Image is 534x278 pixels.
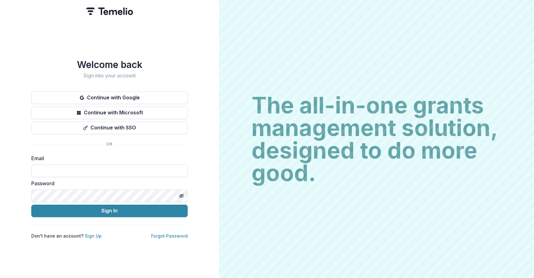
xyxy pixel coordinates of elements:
[31,122,188,134] button: Continue with SSO
[31,155,184,162] label: Email
[31,92,188,104] button: Continue with Google
[31,59,188,70] h1: Welcome back
[31,205,188,217] button: Sign In
[31,233,102,239] p: Don't have an account?
[31,73,188,79] h2: Sign into your account
[86,8,133,15] img: Temelio
[31,180,184,187] label: Password
[151,233,188,239] a: Forgot Password
[85,233,102,239] a: Sign Up
[176,191,186,201] button: Toggle password visibility
[31,107,188,119] button: Continue with Microsoft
